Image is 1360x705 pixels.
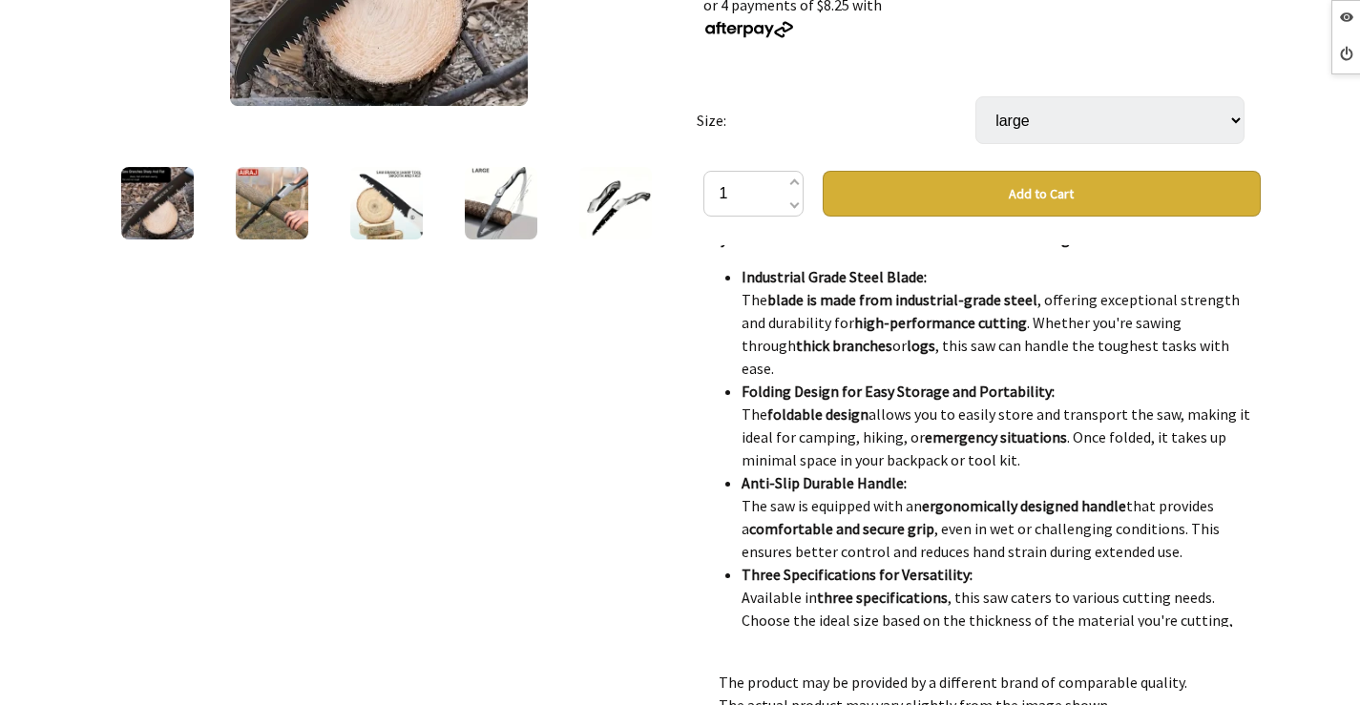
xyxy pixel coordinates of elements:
[817,588,948,607] strong: three specifications
[796,336,892,355] strong: thick branches
[749,519,934,538] strong: comfortable and secure grip
[854,313,1027,332] strong: high-performance cutting
[742,563,1261,654] li: Available in , this saw caters to various cutting needs. Choose the ideal size based on the thick...
[922,496,1126,515] strong: ergonomically designed handle
[579,167,652,239] img: AIRAJ 1pc Industrial Grade Steel Folding Saw
[697,70,975,171] td: Size:
[823,171,1261,217] button: Add to Cart
[742,382,1055,401] strong: Folding Design for Easy Storage and Portability:
[767,404,868,424] strong: foldable design
[925,427,1067,446] strong: emergency situations
[742,267,927,286] strong: Industrial Grade Steel Blade:
[742,473,907,492] strong: Anti-Slip Durable Handle:
[742,265,1261,380] li: The , offering exceptional strength and durability for . Whether you're sawing through or , this ...
[742,471,1261,563] li: The saw is equipped with an that provides a , even in wet or challenging conditions. This ensures...
[767,290,1037,309] strong: blade is made from industrial-grade steel
[742,565,973,584] strong: Three Specifications for Versatility:
[236,167,308,239] img: AIRAJ 1pc Industrial Grade Steel Folding Saw
[742,380,1261,471] li: The allows you to easily store and transport the saw, making it ideal for camping, hiking, or . O...
[703,229,1098,248] strong: Key Features of the AIRAJ Industrial Grade Steel Folding Saw
[703,21,795,38] img: Afterpay
[350,167,423,239] img: AIRAJ 1pc Industrial Grade Steel Folding Saw
[465,167,537,239] img: AIRAJ 1pc Industrial Grade Steel Folding Saw
[907,336,935,355] strong: logs
[121,167,194,239] img: AIRAJ 1pc Industrial Grade Steel Folding Saw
